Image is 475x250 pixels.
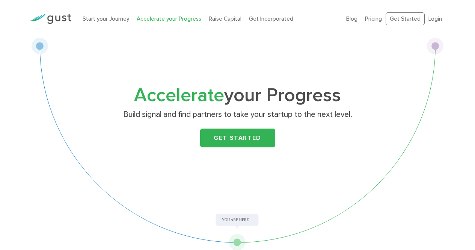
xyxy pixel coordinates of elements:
a: Accelerate your Progress [137,15,201,22]
a: Blog [346,15,357,22]
a: Get Started [386,12,425,26]
a: Raise Capital [209,15,241,22]
a: Start your Journey [83,15,129,22]
a: Get Incorporated [249,15,293,22]
span: Accelerate [134,84,224,106]
h1: your Progress [89,87,386,104]
a: Pricing [365,15,382,22]
a: Login [428,15,442,22]
p: Build signal and find partners to take your startup to the next level. [92,109,383,120]
img: Gust Logo [29,14,71,24]
a: Get Started [200,129,275,147]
